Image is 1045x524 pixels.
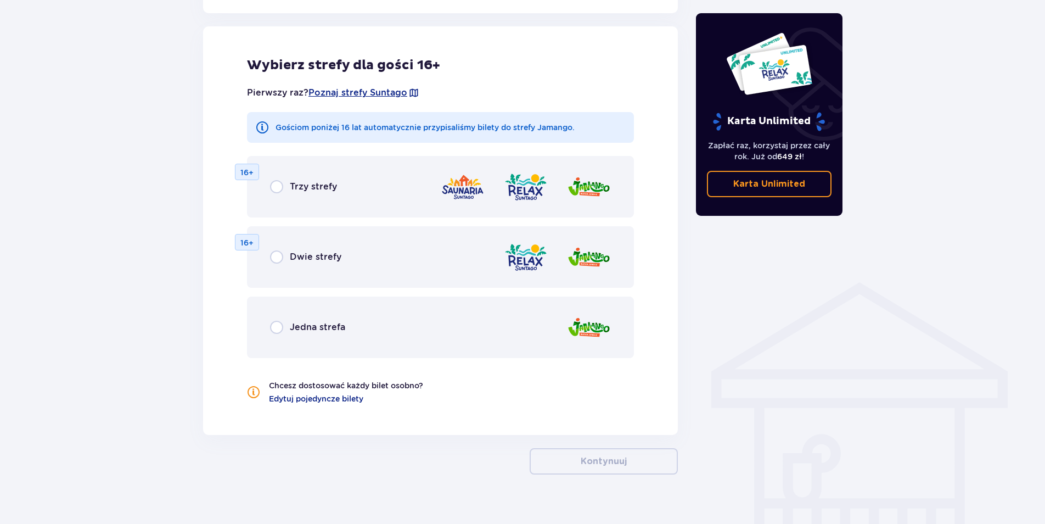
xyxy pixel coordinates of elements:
p: Kontynuuj [581,455,627,467]
span: 649 zł [777,152,802,161]
p: 16+ [240,237,254,248]
span: Trzy strefy [290,181,337,193]
img: Relax [504,242,548,273]
img: Jamango [567,171,611,203]
img: Jamango [567,312,611,343]
span: Dwie strefy [290,251,341,263]
a: Edytuj pojedyncze bilety [269,393,363,404]
h2: Wybierz strefy dla gości 16+ [247,57,634,74]
img: Saunaria [441,171,485,203]
button: Kontynuuj [530,448,678,475]
p: Karta Unlimited [712,112,826,131]
img: Jamango [567,242,611,273]
a: Karta Unlimited [707,171,832,197]
p: 16+ [240,167,254,178]
img: Dwie karty całoroczne do Suntago z napisem 'UNLIMITED RELAX', na białym tle z tropikalnymi liśćmi... [726,32,813,96]
p: Karta Unlimited [733,178,805,190]
img: Relax [504,171,548,203]
p: Pierwszy raz? [247,87,419,99]
a: Poznaj strefy Suntago [308,87,407,99]
p: Zapłać raz, korzystaj przez cały rok. Już od ! [707,140,832,162]
p: Gościom poniżej 16 lat automatycznie przypisaliśmy bilety do strefy Jamango. [276,122,575,133]
p: Chcesz dostosować każdy bilet osobno? [269,380,423,391]
span: Jedna strefa [290,321,345,333]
